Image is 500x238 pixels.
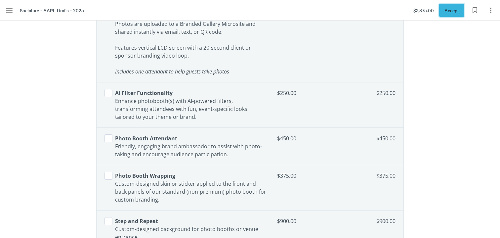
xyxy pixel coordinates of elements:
[376,172,396,179] span: $375.00
[115,36,267,60] p: Features vertical LCD screen with a 20-second client or sponsor branding video loop.
[413,7,434,14] span: $3,875.00
[277,88,325,98] span: $250.00
[277,216,325,226] span: $900.00
[3,4,16,17] button: Menu
[376,217,396,225] span: $900.00
[115,172,267,204] p: Custom-designed skin or sticker applied to the front and back panels of our standard (non-premium...
[376,89,396,97] span: $250.00
[115,89,267,121] p: Enhance photobooth(s) with AI-powered filters, transforming attendees with fun, event-specific lo...
[115,135,177,142] span: Photo Booth Attendant
[115,20,267,36] p: Photos are uploaded to a Branded Gallery Microsite and shared instantly via email, text, or QR code.
[115,172,175,179] span: Photo Booth Wrapping
[277,133,325,144] span: $450.00
[115,134,267,158] p: Friendly, engaging brand ambassador to assist with photo-taking and encourage audience participat...
[484,4,497,17] button: Page options
[115,217,158,225] span: Step and Repeat
[115,89,173,97] span: AI Filter Functionality
[115,68,229,75] span: Includes one attendant to help guests take photos
[277,170,325,181] span: $375.00
[439,4,464,17] button: Accept
[20,7,84,14] span: Socialure - AAPL Drai's - 2025
[376,135,396,142] span: $450.00
[444,7,459,14] span: Accept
